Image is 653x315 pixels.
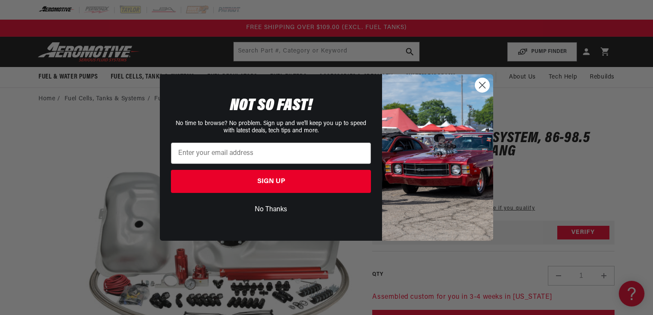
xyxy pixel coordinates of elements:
button: SIGN UP [171,170,371,193]
img: 85cdd541-2605-488b-b08c-a5ee7b438a35.jpeg [382,74,493,241]
input: Enter your email address [171,143,371,164]
button: Close dialog [475,78,490,93]
span: No time to browse? No problem. Sign up and we'll keep you up to speed with latest deals, tech tip... [176,120,366,134]
button: No Thanks [171,201,371,218]
span: NOT SO FAST! [230,97,312,114]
